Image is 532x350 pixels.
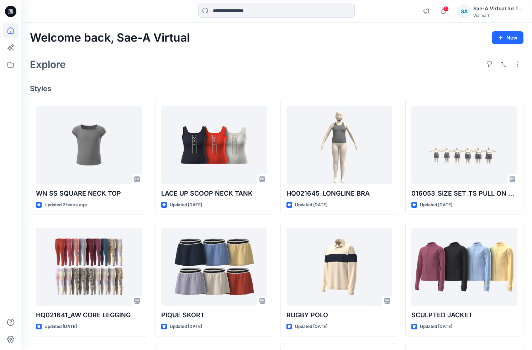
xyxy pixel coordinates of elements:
h2: Welcome back, Sae-A Virtual [30,31,190,44]
p: PIQUE SKORT [161,310,267,320]
p: 016053_SIZE SET_TS PULL ON KNIT SHORT [411,189,517,198]
a: WN SS SQUARE NECK TOP [36,106,142,184]
p: SCULPTED JACKET [411,310,517,320]
p: WN SS SQUARE NECK TOP [36,189,142,198]
a: HQ021641_AW CORE LEGGING [36,228,142,306]
span: 1 [443,6,449,12]
a: PIQUE SKORT [161,228,267,306]
p: Updated 2 hours ago [44,201,87,209]
button: New [492,31,523,44]
p: Updated [DATE] [420,323,452,330]
a: RUGBY POLO [286,228,393,306]
p: Updated [DATE] [420,201,452,209]
div: Sae-A Virtual 3d Team [473,4,523,13]
p: HQ021645_LONGLINE BRA [286,189,393,198]
p: RUGBY POLO [286,310,393,320]
a: HQ021645_LONGLINE BRA [286,106,393,184]
p: LACE UP SCOOP NECK TANK [161,189,267,198]
a: LACE UP SCOOP NECK TANK [161,106,267,184]
a: SCULPTED JACKET [411,228,517,306]
p: Updated [DATE] [295,323,327,330]
h2: Explore [30,59,66,70]
h4: Styles [30,84,523,93]
p: Updated [DATE] [44,323,77,330]
p: HQ021641_AW CORE LEGGING [36,310,142,320]
p: Updated [DATE] [170,323,202,330]
div: SA [458,5,470,18]
p: Updated [DATE] [295,201,327,209]
p: Updated [DATE] [170,201,202,209]
div: Walmart [473,13,523,18]
a: 016053_SIZE SET_TS PULL ON KNIT SHORT [411,106,517,184]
